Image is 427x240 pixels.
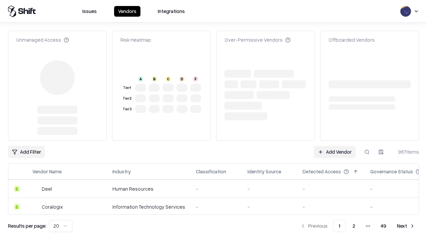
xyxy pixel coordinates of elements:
div: - [248,185,292,192]
div: B [152,76,157,82]
div: Industry [112,168,131,175]
div: 967 items [392,148,419,155]
div: Human Resources [112,185,185,192]
div: - [303,203,360,210]
button: Integrations [154,6,189,17]
div: Governance Status [370,168,413,175]
button: Vendors [114,6,140,17]
div: B [14,203,20,210]
div: Unmanaged Access [16,36,69,43]
div: Coralogix [42,203,63,210]
div: F [193,76,198,82]
div: Tier 1 [122,85,132,91]
div: Offboarded Vendors [329,36,375,43]
div: Information Technology Services [112,203,185,210]
img: Coralogix [32,203,39,210]
div: - [248,203,292,210]
div: C [165,76,171,82]
div: B [14,185,20,192]
button: 49 [375,220,392,232]
button: Add Filter [8,146,45,158]
p: Results per page: [8,222,46,229]
img: Deel [32,185,39,192]
div: Tier 2 [122,96,132,101]
div: Classification [196,168,226,175]
button: 2 [347,220,361,232]
div: Detected Access [303,168,341,175]
div: Deel [42,185,52,192]
div: Vendor Name [32,168,62,175]
div: Tier 3 [122,106,132,112]
div: D [179,76,184,82]
div: - [303,185,360,192]
div: - [196,203,237,210]
button: 1 [333,220,346,232]
button: Next [393,220,419,232]
div: Over-Permissive Vendors [225,36,291,43]
div: Identity Source [248,168,281,175]
nav: pagination [296,220,419,232]
a: Add Vendor [314,146,356,158]
div: Risk Heatmap [120,36,151,43]
div: A [138,76,143,82]
button: Issues [78,6,101,17]
div: - [196,185,237,192]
